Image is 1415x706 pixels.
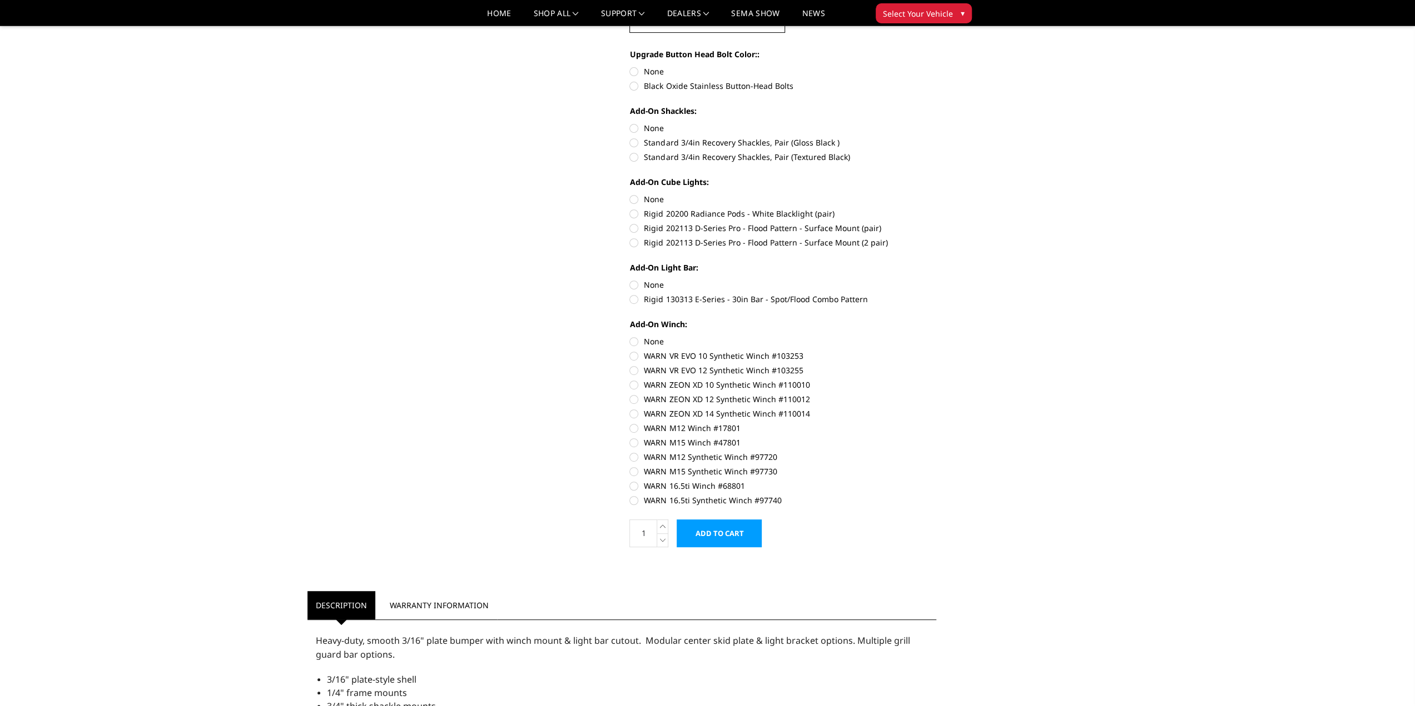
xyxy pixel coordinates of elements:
a: News [802,9,825,26]
span: 1/4" frame mounts [327,687,407,699]
label: WARN ZEON XD 12 Synthetic Winch #110012 [629,393,936,405]
label: Rigid 20200 Radiance Pods - White Blacklight (pair) [629,208,936,219]
a: Warranty Information [381,591,497,619]
label: WARN 16.5ti Synthetic Winch #97740 [629,494,936,506]
label: WARN VR EVO 12 Synthetic Winch #103255 [629,364,936,376]
label: Upgrade Button Head Bolt Color:: [629,48,936,60]
label: None [629,336,936,347]
label: Rigid 202113 D-Series Pro - Flood Pattern - Surface Mount (2 pair) [629,237,936,248]
label: WARN 16.5ti Winch #68801 [629,480,936,492]
label: Black Oxide Stainless Button-Head Bolts [629,80,936,92]
label: WARN M12 Winch #17801 [629,422,936,434]
a: Home [487,9,511,26]
a: Description [307,591,375,619]
label: WARN M15 Winch #47801 [629,437,936,448]
label: Add-On Cube Lights: [629,176,936,188]
label: Standard 3/4in Recovery Shackles, Pair (Gloss Black ) [629,137,936,148]
label: Standard 3/4in Recovery Shackles, Pair (Textured Black) [629,151,936,163]
a: Support [601,9,645,26]
label: None [629,66,936,77]
label: WARN ZEON XD 14 Synthetic Winch #110014 [629,408,936,419]
label: Rigid 202113 D-Series Pro - Flood Pattern - Surface Mount (pair) [629,222,936,234]
span: Heavy-duty, smooth 3/16" plate bumper with winch mount & light bar cutout. Modular center skid pl... [316,634,910,660]
a: SEMA Show [731,9,780,26]
a: Dealers [667,9,709,26]
label: WARN M12 Synthetic Winch #97720 [629,451,936,463]
input: Add to Cart [677,519,762,547]
label: WARN ZEON XD 10 Synthetic Winch #110010 [629,379,936,390]
a: shop all [534,9,579,26]
label: WARN M15 Synthetic Winch #97730 [629,465,936,477]
label: Add-On Light Bar: [629,262,936,273]
label: WARN VR EVO 10 Synthetic Winch #103253 [629,350,936,362]
label: Add-On Winch: [629,318,936,330]
button: Select Your Vehicle [876,3,972,23]
span: Select Your Vehicle [883,8,953,19]
span: 3/16" plate-style shell [327,673,416,685]
label: Rigid 130313 E-Series - 30in Bar - Spot/Flood Combo Pattern [629,293,936,305]
label: None [629,193,936,205]
label: None [629,279,936,291]
span: ▾ [961,7,965,19]
label: Add-On Shackles: [629,105,936,117]
label: None [629,122,936,134]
